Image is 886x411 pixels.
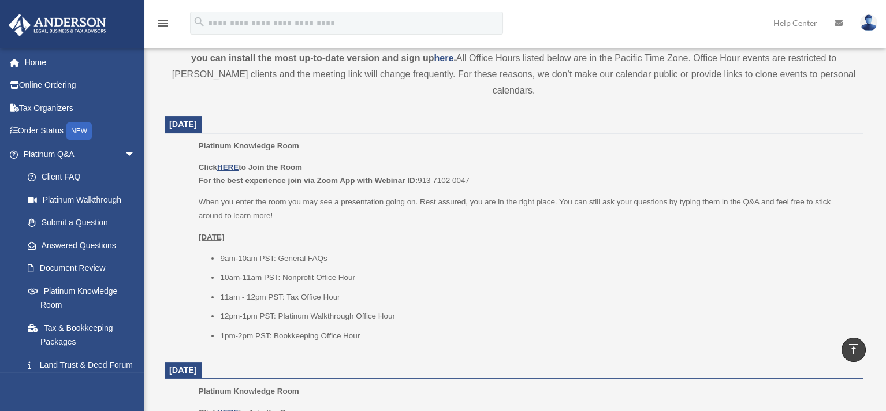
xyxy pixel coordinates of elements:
li: 10am-11am PST: Nonprofit Office Hour [220,271,855,285]
a: Land Trust & Deed Forum [16,353,153,376]
a: Home [8,51,153,74]
a: Platinum Knowledge Room [16,279,147,316]
a: menu [156,20,170,30]
span: arrow_drop_down [124,143,147,166]
span: [DATE] [169,365,197,375]
img: Anderson Advisors Platinum Portal [5,14,110,36]
li: 11am - 12pm PST: Tax Office Hour [220,290,855,304]
div: All Office Hours listed below are in the Pacific Time Zone. Office Hour events are restricted to ... [165,34,863,99]
span: [DATE] [169,119,197,129]
i: search [193,16,206,28]
b: Click to Join the Room [199,163,302,171]
a: Platinum Q&Aarrow_drop_down [8,143,153,166]
a: Tax Organizers [8,96,153,119]
li: 1pm-2pm PST: Bookkeeping Office Hour [220,329,855,343]
a: here [434,53,453,63]
p: When you enter the room you may see a presentation going on. Rest assured, you are in the right p... [199,195,855,222]
a: Online Ordering [8,74,153,97]
li: 9am-10am PST: General FAQs [220,252,855,266]
div: NEW [66,122,92,140]
img: User Pic [860,14,877,31]
a: Tax & Bookkeeping Packages [16,316,153,353]
a: Answered Questions [16,234,153,257]
a: vertical_align_top [842,338,866,362]
a: Submit a Question [16,211,153,234]
a: Client FAQ [16,166,153,189]
li: 12pm-1pm PST: Platinum Walkthrough Office Hour [220,309,855,323]
a: Platinum Walkthrough [16,188,153,211]
u: [DATE] [199,233,225,241]
a: HERE [217,163,239,171]
span: Platinum Knowledge Room [199,141,299,150]
p: 913 7102 0047 [199,160,855,188]
i: menu [156,16,170,30]
span: Platinum Knowledge Room [199,387,299,395]
strong: . [453,53,456,63]
i: vertical_align_top [847,342,861,356]
a: Document Review [16,257,153,280]
b: For the best experience join via Zoom App with Webinar ID: [199,176,418,185]
a: Order StatusNEW [8,119,153,143]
